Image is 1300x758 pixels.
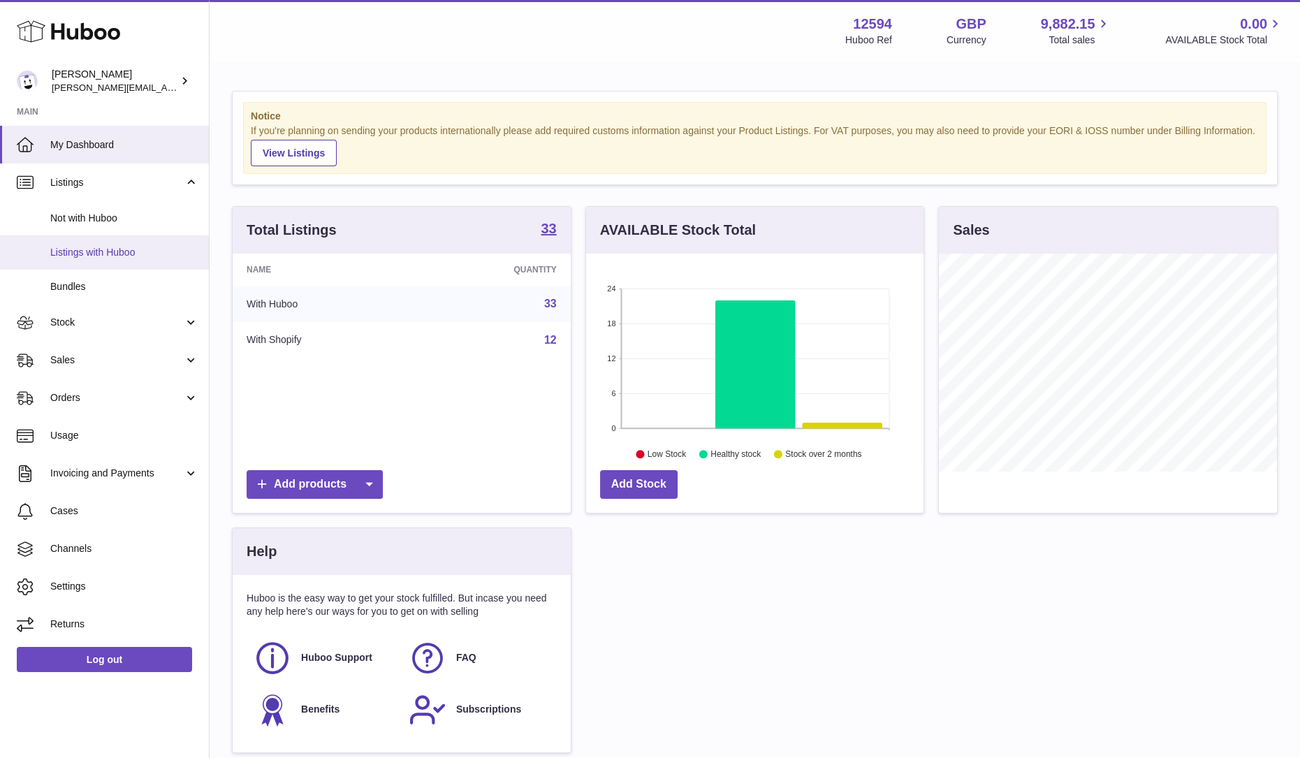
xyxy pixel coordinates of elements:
[233,286,415,322] td: With Huboo
[785,449,861,459] text: Stock over 2 months
[409,691,550,729] a: Subscriptions
[254,639,395,677] a: Huboo Support
[233,254,415,286] th: Name
[1165,15,1283,47] a: 0.00 AVAILABLE Stock Total
[50,542,198,555] span: Channels
[544,298,557,309] a: 33
[247,592,557,618] p: Huboo is the easy way to get your stock fulfilled. But incase you need any help here's our ways f...
[233,322,415,358] td: With Shopify
[50,467,184,480] span: Invoicing and Payments
[52,68,177,94] div: [PERSON_NAME]
[611,424,615,432] text: 0
[607,319,615,328] text: 18
[50,280,198,293] span: Bundles
[50,354,184,367] span: Sales
[50,246,198,259] span: Listings with Huboo
[953,221,989,240] h3: Sales
[1041,15,1111,47] a: 9,882.15 Total sales
[50,580,198,593] span: Settings
[456,651,476,664] span: FAQ
[544,334,557,346] a: 12
[853,15,892,34] strong: 12594
[1041,15,1095,34] span: 9,882.15
[710,449,761,459] text: Healthy stock
[50,176,184,189] span: Listings
[611,389,615,398] text: 6
[50,391,184,404] span: Orders
[301,651,372,664] span: Huboo Support
[947,34,986,47] div: Currency
[50,212,198,225] span: Not with Huboo
[50,429,198,442] span: Usage
[52,82,280,93] span: [PERSON_NAME][EMAIL_ADDRESS][DOMAIN_NAME]
[254,691,395,729] a: Benefits
[541,221,556,238] a: 33
[50,504,198,518] span: Cases
[607,284,615,293] text: 24
[50,316,184,329] span: Stock
[415,254,571,286] th: Quantity
[251,110,1259,123] strong: Notice
[600,221,756,240] h3: AVAILABLE Stock Total
[247,470,383,499] a: Add products
[600,470,678,499] a: Add Stock
[456,703,521,716] span: Subscriptions
[607,354,615,363] text: 12
[17,647,192,672] a: Log out
[50,618,198,631] span: Returns
[1240,15,1267,34] span: 0.00
[845,34,892,47] div: Huboo Ref
[17,71,38,92] img: owen@wearemakewaves.com
[956,15,986,34] strong: GBP
[1165,34,1283,47] span: AVAILABLE Stock Total
[247,221,337,240] h3: Total Listings
[247,542,277,561] h3: Help
[251,124,1259,166] div: If you're planning on sending your products internationally please add required customs informati...
[541,221,556,235] strong: 33
[50,138,198,152] span: My Dashboard
[648,449,687,459] text: Low Stock
[251,140,337,166] a: View Listings
[301,703,339,716] span: Benefits
[409,639,550,677] a: FAQ
[1049,34,1111,47] span: Total sales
